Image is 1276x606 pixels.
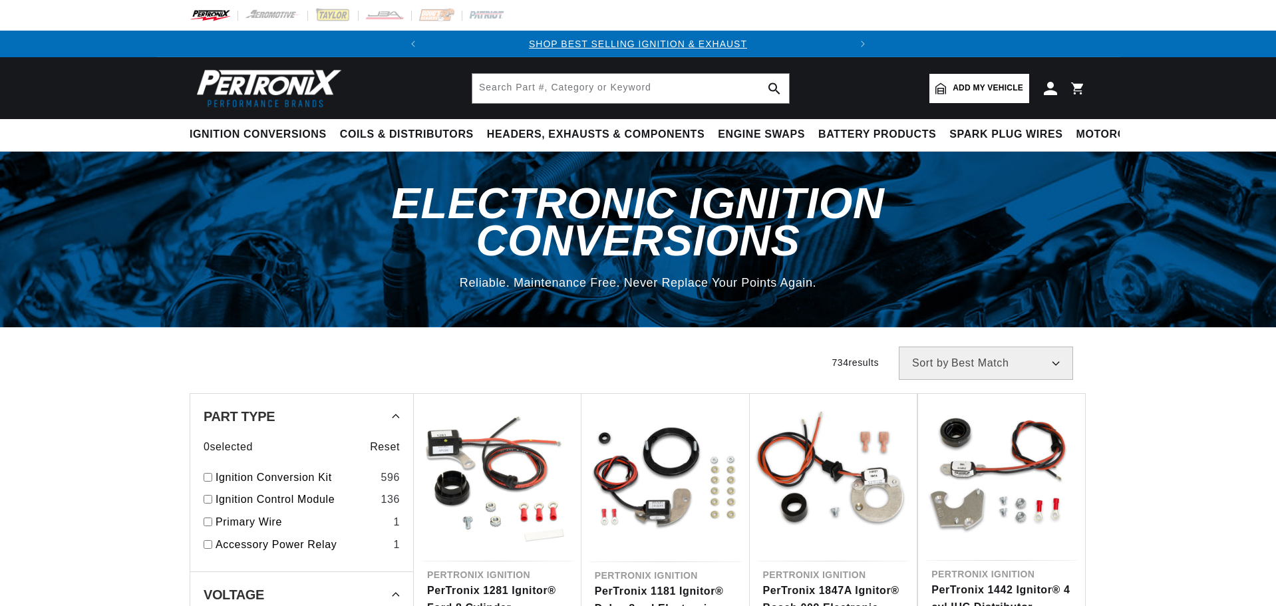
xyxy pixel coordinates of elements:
span: Voltage [204,588,264,601]
span: Reset [370,438,400,456]
a: Accessory Power Relay [216,536,388,553]
slideshow-component: Translation missing: en.sections.announcements.announcement_bar [156,31,1120,57]
summary: Engine Swaps [711,119,812,150]
span: Battery Products [818,128,936,142]
span: Sort by [912,358,949,369]
span: Electronic Ignition Conversions [392,179,885,264]
span: Motorcycle [1076,128,1156,142]
a: Ignition Conversion Kit [216,469,375,486]
summary: Headers, Exhausts & Components [480,119,711,150]
a: Ignition Control Module [216,491,375,508]
summary: Battery Products [812,119,943,150]
summary: Motorcycle [1070,119,1162,150]
span: Spark Plug Wires [949,128,1062,142]
summary: Ignition Conversions [190,119,333,150]
button: search button [760,74,789,103]
div: 136 [381,491,400,508]
a: Primary Wire [216,514,388,531]
span: Add my vehicle [953,82,1023,94]
summary: Spark Plug Wires [943,119,1069,150]
select: Sort by [899,347,1073,380]
button: Translation missing: en.sections.announcements.next_announcement [850,31,876,57]
span: Engine Swaps [718,128,805,142]
div: Announcement [426,37,850,51]
div: 596 [381,469,400,486]
a: SHOP BEST SELLING IGNITION & EXHAUST [529,39,747,49]
span: Ignition Conversions [190,128,327,142]
summary: Coils & Distributors [333,119,480,150]
div: 1 [393,514,400,531]
span: Part Type [204,410,275,423]
span: Coils & Distributors [340,128,474,142]
span: 0 selected [204,438,253,456]
a: Add my vehicle [929,74,1029,103]
span: Reliable. Maintenance Free. Never Replace Your Points Again. [460,276,816,289]
span: Headers, Exhausts & Components [487,128,705,142]
div: 1 [393,536,400,553]
span: 734 results [832,357,879,368]
div: 1 of 2 [426,37,850,51]
img: Pertronix [190,65,343,111]
button: Translation missing: en.sections.announcements.previous_announcement [400,31,426,57]
input: Search Part #, Category or Keyword [472,74,789,103]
